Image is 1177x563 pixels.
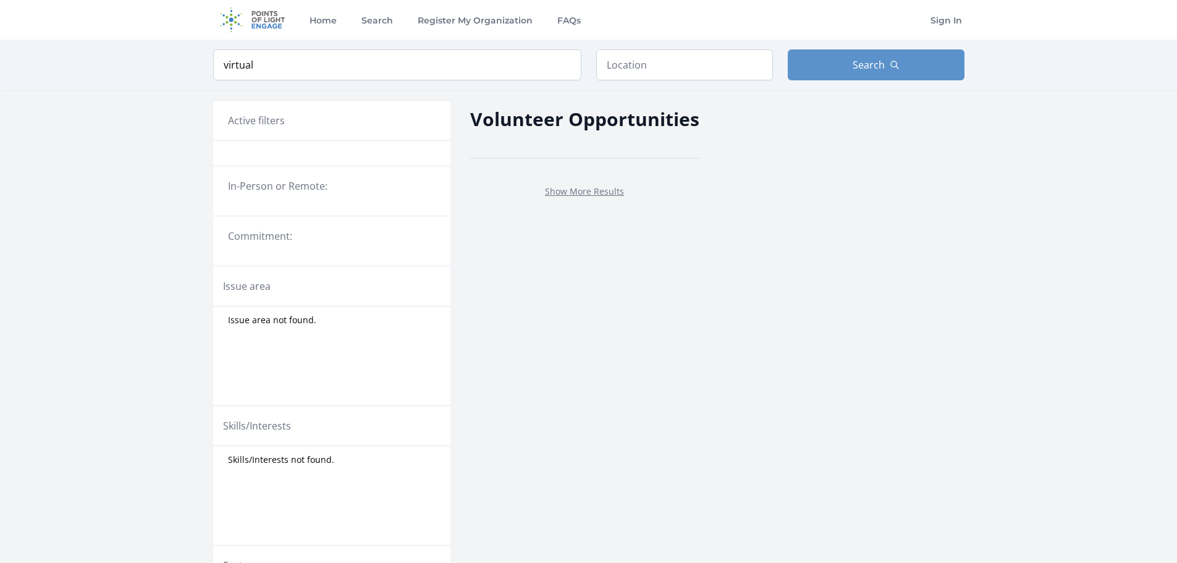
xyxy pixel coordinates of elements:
h2: Volunteer Opportunities [470,105,699,133]
span: Issue area not found. [228,314,316,326]
legend: Issue area [223,279,271,294]
span: Skills/Interests not found. [228,454,334,466]
input: Location [596,49,773,80]
legend: Skills/Interests [223,418,291,433]
a: Show More Results [545,185,624,197]
legend: Commitment: [228,229,436,243]
h3: Active filters [228,113,285,128]
input: Keyword [213,49,581,80]
legend: In-Person or Remote: [228,179,436,193]
span: Search [853,57,885,72]
button: Search [788,49,964,80]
